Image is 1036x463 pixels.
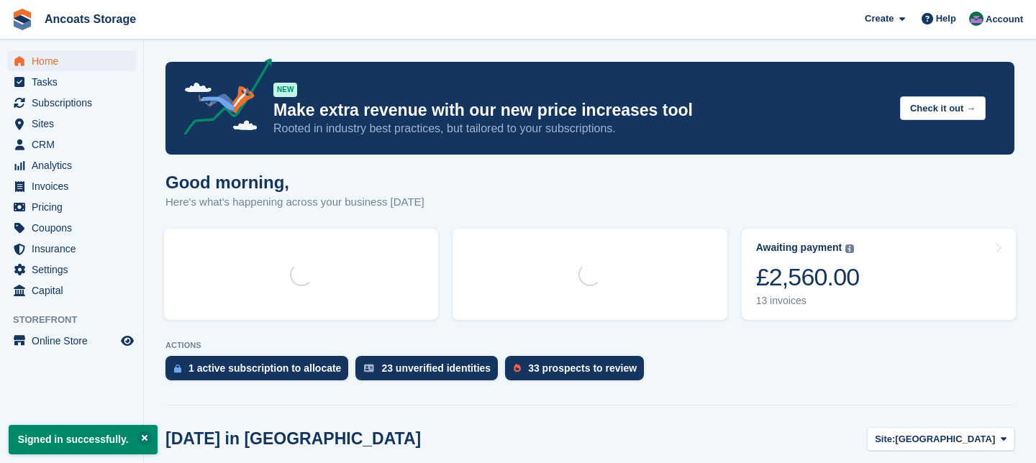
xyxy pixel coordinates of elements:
[32,72,118,92] span: Tasks
[742,229,1016,320] a: Awaiting payment £2,560.00 13 invoices
[13,313,143,327] span: Storefront
[7,280,136,301] a: menu
[32,176,118,196] span: Invoices
[7,331,136,351] a: menu
[7,134,136,155] a: menu
[875,432,895,446] span: Site:
[273,83,297,97] div: NEW
[32,197,118,217] span: Pricing
[273,100,889,121] p: Make extra revenue with our new price increases tool
[845,244,854,253] img: icon-info-grey-7440780725fd019a000dd9b08b2336e03edf1995a4989e88bcd33f0948082b44.svg
[32,155,118,175] span: Analytics
[936,12,956,26] span: Help
[165,341,1014,350] p: ACTIONS
[756,295,860,307] div: 13 invoices
[32,280,118,301] span: Capital
[32,239,118,259] span: Insurance
[165,173,424,192] h1: Good morning,
[7,51,136,71] a: menu
[174,364,181,373] img: active_subscription_to_allocate_icon-d502201f5373d7db506a760aba3b589e785aa758c864c3986d89f69b8ff3...
[7,114,136,134] a: menu
[756,262,860,292] div: £2,560.00
[7,197,136,217] a: menu
[273,121,889,137] p: Rooted in industry best practices, but tailored to your subscriptions.
[895,432,995,446] span: [GEOGRAPHIC_DATA]
[9,425,158,454] p: Signed in successfully.
[32,331,118,351] span: Online Store
[528,362,637,374] div: 33 prospects to review
[865,12,894,26] span: Create
[514,364,521,372] img: prospect-51fa495bee0391a8d652442698ab0144808aea92771e9ea1ae160a38d050c398.svg
[32,51,118,71] span: Home
[165,429,421,449] h2: [DATE] in [GEOGRAPHIC_DATA]
[165,356,355,388] a: 1 active subscription to allocate
[355,356,505,388] a: 23 unverified identities
[39,7,142,31] a: Ancoats Storage
[32,114,118,134] span: Sites
[32,260,118,280] span: Settings
[867,427,1014,451] button: Site: [GEOGRAPHIC_DATA]
[7,176,136,196] a: menu
[364,364,374,372] img: verify_identity-adf6edd0f0f0b5bbfe63781bf79b02c33cf7c696d77639b501bdc392416b5a36.svg
[7,155,136,175] a: menu
[32,218,118,238] span: Coupons
[7,239,136,259] a: menu
[188,362,341,374] div: 1 active subscription to allocate
[7,93,136,113] a: menu
[32,93,118,113] span: Subscriptions
[12,9,33,30] img: stora-icon-8386f47178a22dfd0bd8f6a31ec36ba5ce8667c1dd55bd0f319d3a0aa187defe.svg
[172,58,273,140] img: price-adjustments-announcement-icon-8257ccfd72463d97f412b2fc003d46551f7dbcb40ab6d574587a9cd5c0d94...
[381,362,491,374] div: 23 unverified identities
[119,332,136,349] a: Preview store
[986,12,1023,27] span: Account
[7,218,136,238] a: menu
[7,72,136,92] a: menu
[756,242,842,254] div: Awaiting payment
[165,194,424,211] p: Here's what's happening across your business [DATE]
[900,96,986,120] button: Check it out →
[32,134,118,155] span: CRM
[7,260,136,280] a: menu
[505,356,651,388] a: 33 prospects to review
